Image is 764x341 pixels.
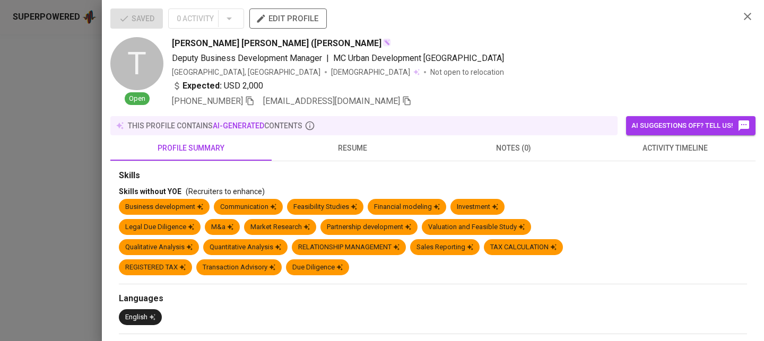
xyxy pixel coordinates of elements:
[626,116,756,135] button: AI suggestions off? Tell us!
[490,242,557,252] div: TAX CALCULATION
[298,242,400,252] div: RELATIONSHIP MANAGEMENT
[119,170,747,182] div: Skills
[117,142,265,155] span: profile summary
[125,94,150,104] span: Open
[186,187,265,196] span: (Recruiters to enhance)
[183,80,222,92] b: Expected:
[326,52,329,65] span: |
[430,67,504,77] p: Not open to relocation
[172,53,322,63] span: Deputy Business Development Manager
[250,222,310,232] div: Market Research
[220,202,276,212] div: Communication
[383,38,391,47] img: magic_wand.svg
[128,120,302,131] p: this profile contains contents
[119,187,181,196] span: Skills without YOE
[263,96,400,106] span: [EMAIL_ADDRESS][DOMAIN_NAME]
[172,67,320,77] div: [GEOGRAPHIC_DATA], [GEOGRAPHIC_DATA]
[110,37,163,90] div: T
[249,8,327,29] button: edit profile
[333,53,504,63] span: MC Urban Development [GEOGRAPHIC_DATA]
[210,242,281,252] div: Quantitative Analysis
[374,202,440,212] div: Financial modeling
[631,119,750,132] span: AI suggestions off? Tell us!
[327,222,411,232] div: Partnership development
[601,142,749,155] span: activity timeline
[249,14,327,22] a: edit profile
[331,67,412,77] span: [DEMOGRAPHIC_DATA]
[293,202,357,212] div: Feasibility Studies
[416,242,473,252] div: Sales Reporting
[172,37,381,50] span: [PERSON_NAME] [PERSON_NAME] ([PERSON_NAME]
[211,222,233,232] div: M&a
[258,12,318,25] span: edit profile
[172,80,263,92] div: USD 2,000
[119,293,747,305] div: Languages
[203,263,275,273] div: Transaction Advisory
[457,202,498,212] div: Investment
[125,312,155,322] div: English
[213,121,264,130] span: AI-generated
[292,263,343,273] div: Due Diligence
[428,222,525,232] div: Valuation and Feasible Study
[172,96,243,106] span: [PHONE_NUMBER]
[439,142,588,155] span: notes (0)
[125,222,194,232] div: Legal Due Diligence
[125,242,193,252] div: Qualitative Analysis
[278,142,427,155] span: resume
[125,202,203,212] div: Business development
[125,263,186,273] div: REGISTERED TAX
